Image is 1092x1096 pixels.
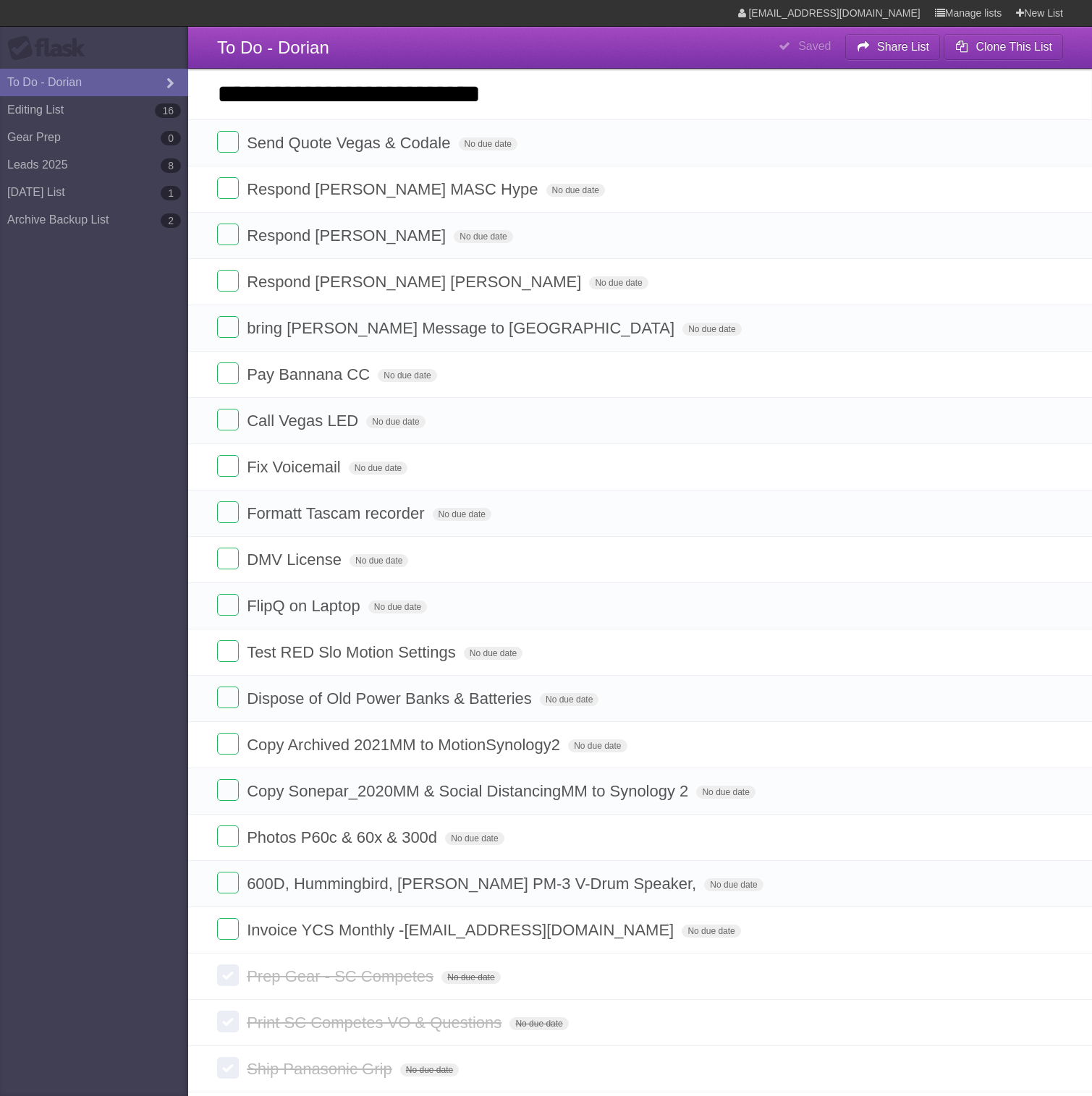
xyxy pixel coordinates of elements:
label: Done [217,918,239,940]
span: No due date [366,415,425,428]
span: Send Quote Vegas & Codale [247,134,454,152]
span: No due date [682,323,741,336]
button: Clone This List [944,34,1063,60]
label: Done [217,640,239,662]
label: Done [217,1057,239,1079]
span: No due date [682,925,740,938]
span: No due date [378,369,436,382]
label: Done [217,825,239,847]
span: bring [PERSON_NAME] Message to [GEOGRAPHIC_DATA] [247,319,678,337]
span: Test RED Slo Motion Settings [247,643,460,661]
label: Done [217,548,239,569]
span: Dispose of Old Power Banks & Batteries [247,689,536,708]
span: No due date [568,739,627,752]
span: No due date [433,508,491,521]
b: 16 [155,103,181,118]
label: Done [217,687,239,708]
label: Done [217,594,239,616]
span: Respond [PERSON_NAME] [247,226,449,245]
span: 600D, Hummingbird, [PERSON_NAME] PM-3 V-Drum Speaker, [247,875,700,893]
span: Fix Voicemail [247,458,344,476]
span: No due date [546,184,605,197]
span: FlipQ on Laptop [247,597,364,615]
span: No due date [454,230,512,243]
label: Done [217,131,239,153]
b: 2 [161,213,181,228]
span: No due date [445,832,504,845]
span: Invoice YCS Monthly - [EMAIL_ADDRESS][DOMAIN_NAME] [247,921,677,939]
b: Clone This List [975,41,1052,53]
label: Done [217,455,239,477]
label: Done [217,733,239,755]
b: 8 [161,158,181,173]
span: No due date [704,878,763,891]
b: Saved [798,40,831,52]
span: Formatt Tascam recorder [247,504,428,522]
label: Done [217,224,239,245]
span: No due date [696,786,755,799]
span: Copy Sonepar_2020MM & Social DistancingMM to Synology 2 [247,782,692,800]
span: Print SC Competes VO & Questions [247,1014,505,1032]
span: To Do - Dorian [217,38,329,57]
span: No due date [400,1063,459,1076]
span: Pay Bannana CC [247,365,373,383]
span: No due date [589,276,648,289]
span: No due date [540,693,598,706]
label: Done [217,177,239,199]
b: Share List [877,41,929,53]
label: Done [217,1011,239,1032]
label: Done [217,779,239,801]
span: DMV License [247,551,345,569]
span: No due date [349,462,407,475]
span: No due date [350,554,408,567]
b: 0 [161,131,181,145]
label: Done [217,316,239,338]
button: Share List [845,34,941,60]
span: No due date [459,137,517,150]
span: Ship Panasonic Grip [247,1060,396,1078]
span: Copy Archived 2021MM to MotionSynology2 [247,736,564,754]
span: Respond [PERSON_NAME] [PERSON_NAME] [247,273,585,291]
label: Done [217,872,239,893]
span: No due date [368,600,427,613]
span: Prep Gear - SC Competes [247,967,437,985]
span: Call Vegas LED [247,412,362,430]
label: Done [217,270,239,292]
label: Done [217,964,239,986]
span: Respond [PERSON_NAME] MASC Hype [247,180,541,198]
b: 1 [161,186,181,200]
label: Done [217,409,239,430]
span: No due date [464,647,522,660]
label: Done [217,501,239,523]
span: No due date [441,971,500,984]
span: No due date [509,1017,568,1030]
div: Flask [7,35,94,61]
span: Photos P60c & 60x & 300d [247,828,441,846]
label: Done [217,362,239,384]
